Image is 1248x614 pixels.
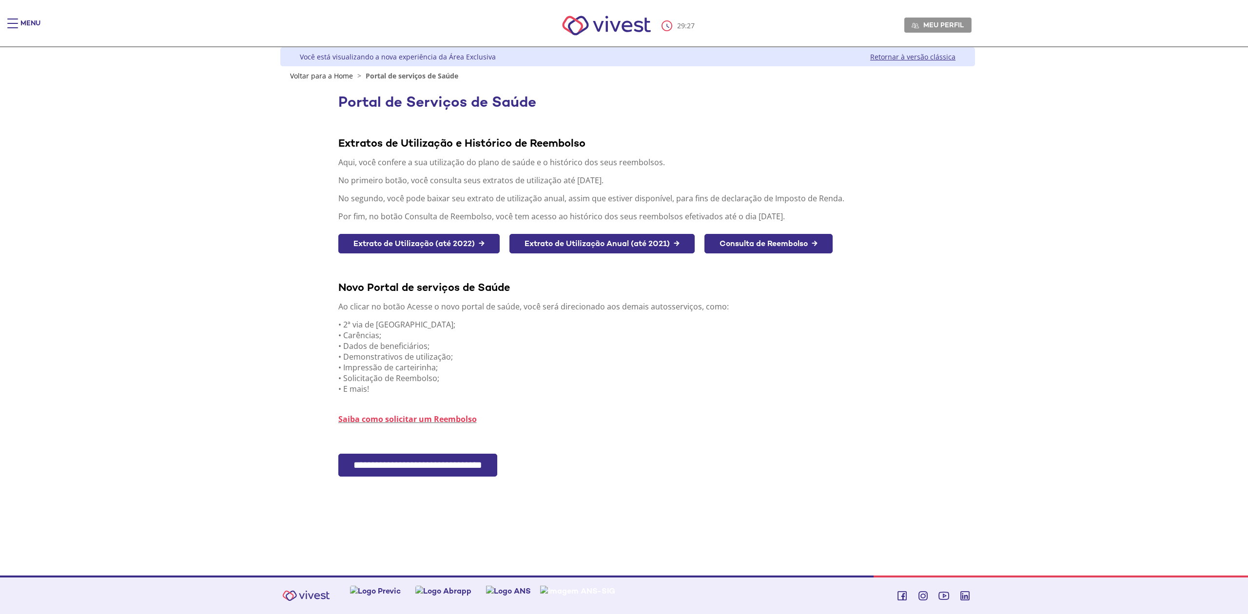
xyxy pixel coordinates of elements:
img: Imagem ANS-SIG [540,586,615,596]
a: Consulta de Reembolso → [704,234,833,254]
img: Logo Abrapp [415,586,471,596]
img: Logo ANS [486,586,531,596]
span: > [355,71,364,80]
p: No segundo, você pode baixar seu extrato de utilização anual, assim que estiver disponível, para ... [338,193,917,204]
div: Você está visualizando a nova experiência da Área Exclusiva [300,52,496,61]
img: Logo Previc [350,586,401,596]
span: Portal de serviços de Saúde [366,71,458,80]
h1: Portal de Serviços de Saúde [338,94,917,110]
section: <span lang="pt-BR" dir="ltr">FacPlanPortlet - SSO Fácil</span> [338,454,917,501]
img: Vivest [277,585,335,607]
img: Vivest [551,5,662,46]
span: Meu perfil [923,20,964,29]
p: No primeiro botão, você consulta seus extratos de utilização até [DATE]. [338,175,917,186]
p: Aqui, você confere a sua utilização do plano de saúde e o histórico dos seus reembolsos. [338,157,917,168]
div: : [662,20,697,31]
div: Menu [20,19,40,38]
div: Vivest [273,47,975,576]
a: Retornar à versão clássica [870,52,955,61]
div: Extratos de Utilização e Histórico de Reembolso [338,136,917,150]
a: Meu perfil [904,18,972,32]
img: Meu perfil [912,22,919,29]
span: 27 [687,21,695,30]
p: • 2ª via de [GEOGRAPHIC_DATA]; • Carências; • Dados de beneficiários; • Demonstrativos de utiliza... [338,319,917,394]
p: Ao clicar no botão Acesse o novo portal de saúde, você será direcionado aos demais autosserviços,... [338,301,917,312]
span: 29 [677,21,685,30]
a: Voltar para a Home [290,71,353,80]
p: Por fim, no botão Consulta de Reembolso, você tem acesso ao histórico dos seus reembolsos efetiva... [338,211,917,222]
a: Saiba como solicitar um Reembolso [338,414,477,424]
div: Novo Portal de serviços de Saúde [338,280,917,294]
a: Extrato de Utilização (até 2022) → [338,234,500,254]
a: Extrato de Utilização Anual (até 2021) → [509,234,695,254]
section: <span lang="pt-BR" dir="ltr">Visualizador do Conteúdo da Web</span> [338,89,917,444]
